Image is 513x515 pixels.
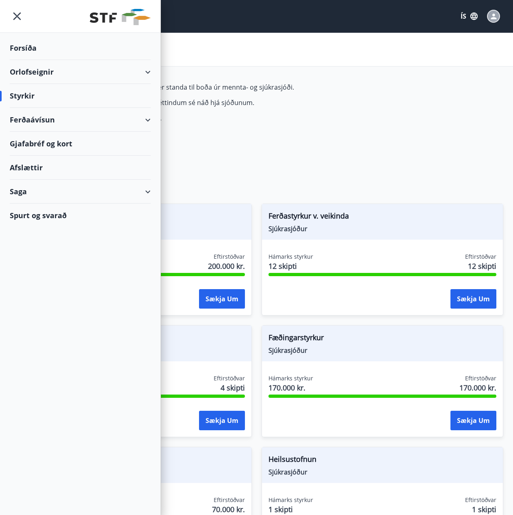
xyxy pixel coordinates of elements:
[10,98,393,107] p: Hámarksupphæð styrks miðast við að lágmarksréttindum sé náð hjá sjóðunum.
[221,382,245,393] span: 4 skipti
[214,374,245,382] span: Eftirstöðvar
[10,83,393,92] p: Hér fyrir neðan getur þú sótt um þá styrki sem þér standa til boða úr mennta- og sjúkrasjóði.
[450,411,496,430] button: Sækja um
[90,9,151,25] img: union_logo
[268,382,313,393] span: 170.000 kr.
[10,114,393,122] p: Fyrir frekari upplýsingar má snúa sér til skrifstofu.
[199,289,245,309] button: Sækja um
[468,261,496,271] span: 12 skipti
[10,108,151,132] div: Ferðaávísun
[199,411,245,430] button: Sækja um
[10,132,151,156] div: Gjafabréf og kort
[465,253,496,261] span: Eftirstöðvar
[10,156,151,180] div: Afslættir
[268,496,313,504] span: Hámarks styrkur
[268,261,313,271] span: 12 skipti
[268,504,313,515] span: 1 skipti
[214,496,245,504] span: Eftirstöðvar
[268,468,497,476] span: Sjúkrasjóður
[268,454,497,468] span: Heilsustofnun
[465,496,496,504] span: Eftirstöðvar
[10,36,151,60] div: Forsíða
[10,84,151,108] div: Styrkir
[268,224,497,233] span: Sjúkrasjóður
[212,504,245,515] span: 70.000 kr.
[450,289,496,309] button: Sækja um
[10,180,151,204] div: Saga
[208,261,245,271] span: 200.000 kr.
[268,332,497,346] span: Fæðingarstyrkur
[10,204,151,227] div: Spurt og svarað
[268,374,313,382] span: Hámarks styrkur
[10,60,151,84] div: Orlofseignir
[268,253,313,261] span: Hámarks styrkur
[459,382,496,393] span: 170.000 kr.
[268,346,497,355] span: Sjúkrasjóður
[456,9,482,24] button: ÍS
[268,210,497,224] span: Ferðastyrkur v. veikinda
[214,253,245,261] span: Eftirstöðvar
[10,9,24,24] button: menu
[465,374,496,382] span: Eftirstöðvar
[472,504,496,515] span: 1 skipti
